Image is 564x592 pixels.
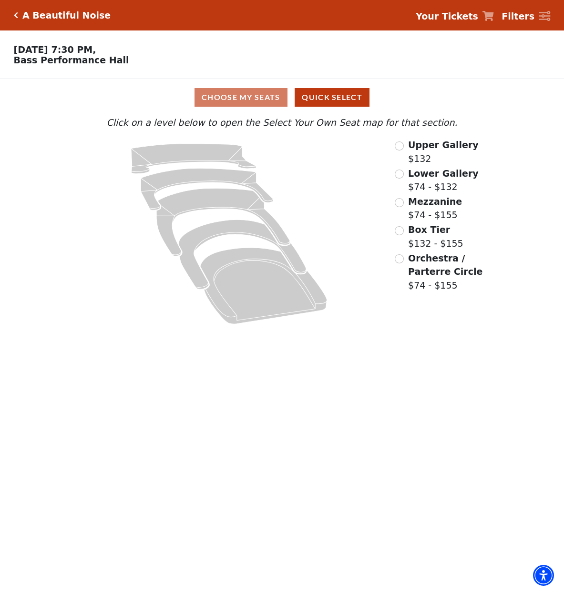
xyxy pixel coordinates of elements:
span: Mezzanine [408,196,462,207]
a: Click here to go back to filters [14,12,18,19]
h5: A Beautiful Noise [22,10,111,21]
path: Lower Gallery - Seats Available: 159 [141,168,273,210]
label: $74 - $155 [408,251,487,292]
path: Orchestra / Parterre Circle - Seats Available: 75 [200,248,327,324]
input: Lower Gallery$74 - $132 [395,170,404,179]
input: Upper Gallery$132 [395,141,404,151]
a: Your Tickets [416,10,494,23]
span: Orchestra / Parterre Circle [408,253,482,277]
button: Quick Select [295,88,369,107]
strong: Filters [502,11,534,21]
a: Filters [502,10,550,23]
path: Upper Gallery - Seats Available: 163 [131,144,256,174]
p: Click on a level below to open the Select Your Own Seat map for that section. [77,116,487,130]
div: Accessibility Menu [533,565,554,586]
span: Lower Gallery [408,168,479,179]
label: $74 - $155 [408,195,462,222]
input: Box Tier$132 - $155 [395,226,404,235]
input: Orchestra / Parterre Circle$74 - $155 [395,254,404,263]
label: $132 - $155 [408,223,463,250]
span: Box Tier [408,224,450,235]
strong: Your Tickets [416,11,478,21]
input: Mezzanine$74 - $155 [395,198,404,207]
label: $74 - $132 [408,167,479,194]
span: Upper Gallery [408,140,479,150]
label: $132 [408,138,479,165]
